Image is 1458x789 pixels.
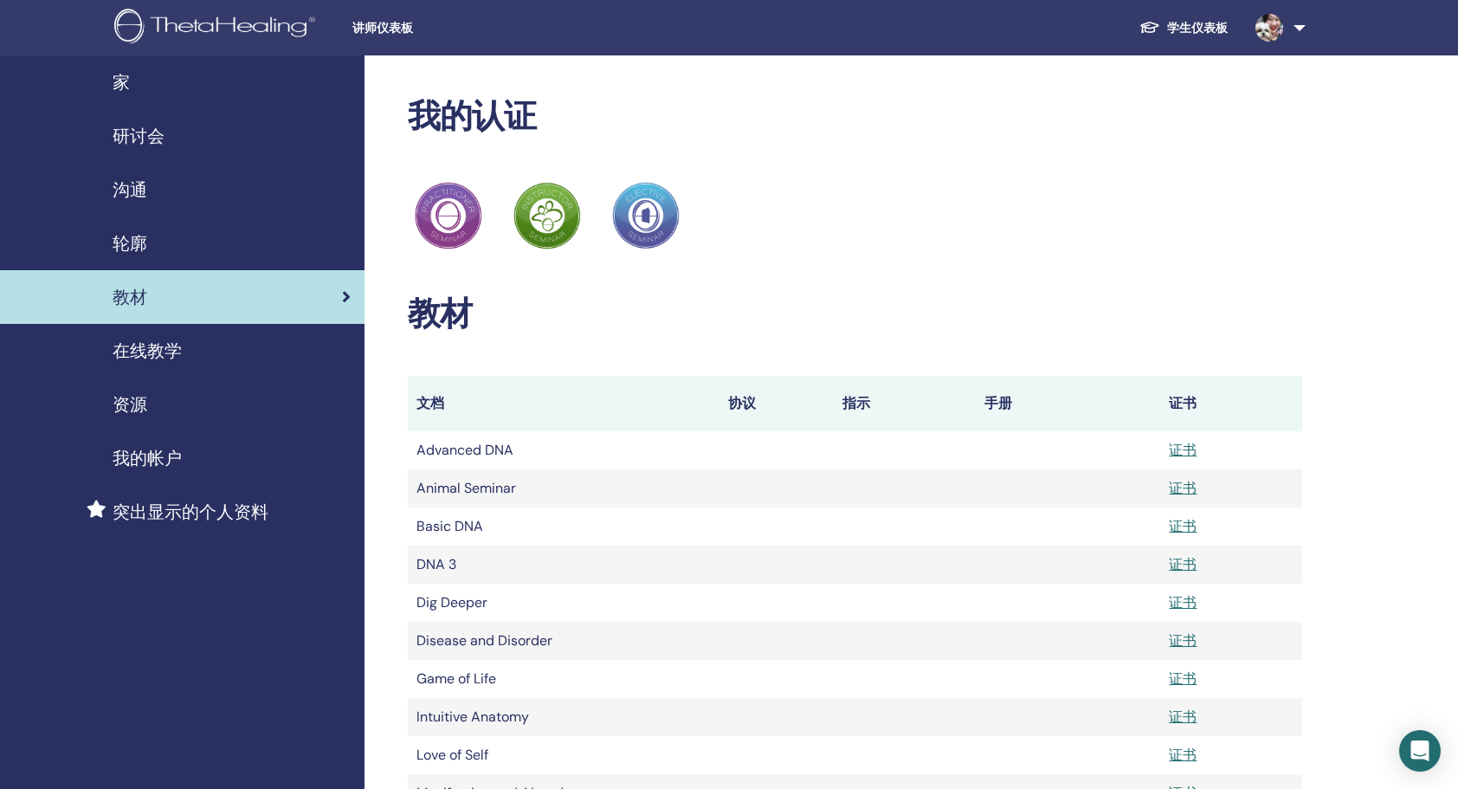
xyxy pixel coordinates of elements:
[719,376,834,431] th: 协议
[1169,555,1197,573] a: 证书
[114,9,321,48] img: logo.png
[113,284,147,310] span: 教材
[1399,730,1441,772] div: Open Intercom Messenger
[1169,631,1197,650] a: 证书
[113,69,130,95] span: 家
[113,230,147,256] span: 轮廓
[513,182,581,249] img: Practitioner
[612,182,680,249] img: Practitioner
[113,123,165,149] span: 研讨会
[408,698,719,736] td: Intuitive Anatomy
[408,584,719,622] td: Dig Deeper
[1255,14,1283,42] img: default.jpg
[1169,441,1197,459] a: 证书
[408,97,1302,137] h2: 我的认证
[408,546,719,584] td: DNA 3
[352,19,612,37] span: 讲师仪表板
[1169,708,1197,726] a: 证书
[113,499,268,525] span: 突出显示的个人资料
[1160,376,1302,431] th: 证书
[408,376,719,431] th: 文档
[1169,593,1197,611] a: 证书
[408,431,719,469] td: Advanced DNA
[408,294,1302,334] h2: 教材
[834,376,976,431] th: 指示
[1169,669,1197,688] a: 证书
[415,182,482,249] img: Practitioner
[408,622,719,660] td: Disease and Disorder
[408,508,719,546] td: Basic DNA
[113,445,182,471] span: 我的帐户
[1169,479,1197,497] a: 证书
[408,660,719,698] td: Game of Life
[408,736,719,774] td: Love of Self
[1169,746,1197,764] a: 证书
[113,177,147,203] span: 沟通
[1169,517,1197,535] a: 证书
[1126,12,1242,44] a: 学生仪表板
[976,376,1161,431] th: 手册
[408,469,719,508] td: Animal Seminar
[1139,20,1160,35] img: graduation-cap-white.svg
[113,391,147,417] span: 资源
[113,338,182,364] span: 在线教学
